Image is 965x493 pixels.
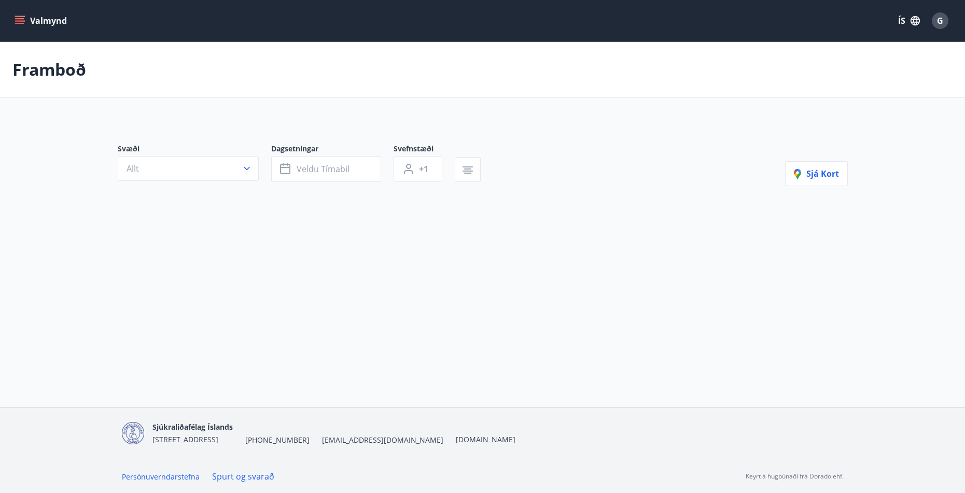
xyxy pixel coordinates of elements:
[122,422,144,444] img: d7T4au2pYIU9thVz4WmmUT9xvMNnFvdnscGDOPEg.png
[271,156,381,182] button: Veldu tímabil
[322,435,443,445] span: [EMAIL_ADDRESS][DOMAIN_NAME]
[127,163,139,174] span: Allt
[394,156,442,182] button: +1
[794,168,839,179] span: Sjá kort
[456,434,515,444] a: [DOMAIN_NAME]
[12,11,71,30] button: menu
[271,144,394,156] span: Dagsetningar
[928,8,953,33] button: G
[419,163,428,175] span: +1
[152,422,233,432] span: Sjúkraliðafélag Íslands
[746,472,844,481] p: Keyrt á hugbúnaði frá Dorado ehf.
[212,471,274,482] a: Spurt og svarað
[937,15,943,26] span: G
[394,144,455,156] span: Svefnstæði
[152,434,218,444] span: [STREET_ADDRESS]
[122,472,200,482] a: Persónuverndarstefna
[12,58,86,81] p: Framboð
[118,156,259,181] button: Allt
[245,435,310,445] span: [PHONE_NUMBER]
[118,144,271,156] span: Svæði
[297,163,349,175] span: Veldu tímabil
[785,161,848,186] button: Sjá kort
[892,11,926,30] button: ÍS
